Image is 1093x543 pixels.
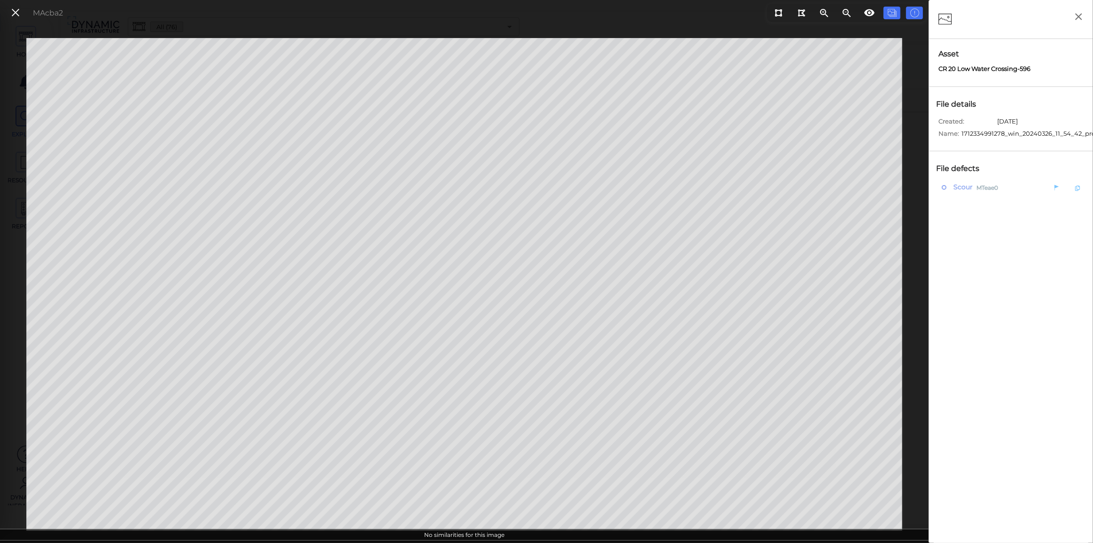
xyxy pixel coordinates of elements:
span: MTeae0 [977,181,998,193]
span: Name: [938,129,959,141]
span: Asset [938,48,1084,60]
div: File details [934,96,988,112]
iframe: Chat [1053,501,1086,536]
div: MAcba2 [33,8,63,19]
span: CR 20 Low Water Crossing-596 [938,64,1031,74]
span: Scour [951,181,973,193]
span: [DATE] [997,117,1018,129]
div: ScourMTeae0 [934,181,1088,194]
div: File defects [934,161,992,177]
span: Created: [938,117,995,129]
